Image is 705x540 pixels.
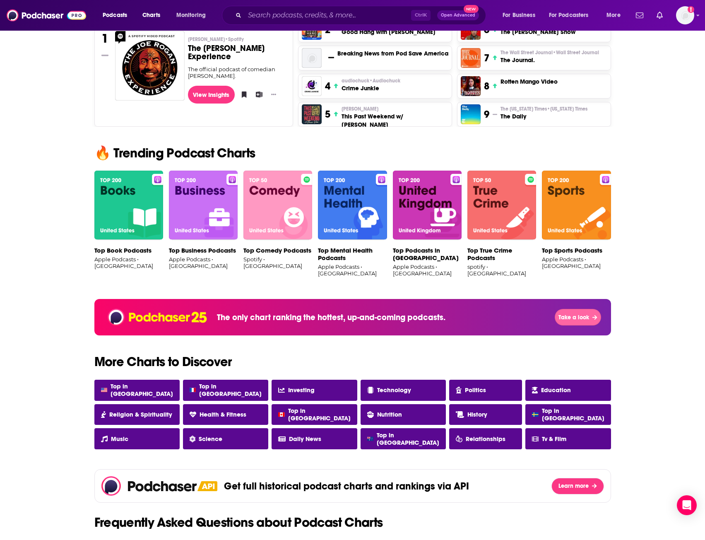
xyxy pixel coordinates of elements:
[361,404,446,425] a: Nutrition
[318,263,387,277] p: Apple Podcasts • [GEOGRAPHIC_DATA]
[318,171,387,279] a: banner-Top Mental Health PodcastsTop Mental Health PodcastsApple Podcasts • [GEOGRAPHIC_DATA]
[525,380,611,401] a: Education
[377,386,411,394] span: Technology
[97,9,138,22] button: open menu
[525,428,611,449] a: Tv & Film
[188,86,235,104] a: View Insights
[342,106,378,112] span: [PERSON_NAME]
[467,263,536,277] p: spotify • [GEOGRAPHIC_DATA]
[342,106,448,112] p: Theo Von
[94,247,163,254] p: Top Book Podcasts
[500,49,599,56] span: The Wall Street Journal
[467,247,536,262] p: Top True Crime Podcasts
[199,383,262,398] span: Top in [GEOGRAPHIC_DATA]
[243,171,312,279] a: banner-Top Comedy PodcastsTop Comedy PodcastsSpotify • [GEOGRAPHIC_DATA]
[500,77,558,86] a: Rotten Mango Video
[101,31,108,46] h3: 1
[245,9,411,22] input: Search podcasts, credits, & more...
[461,48,481,68] img: The Journal.
[377,432,439,446] span: Top in [GEOGRAPHIC_DATA]
[601,9,631,22] button: open menu
[272,380,357,401] a: Investing
[449,404,522,425] a: History
[542,435,566,443] span: Tv & Film
[200,411,246,418] span: Health & Fitness
[225,36,244,42] span: • Spotify
[500,49,599,64] a: The Wall Street Journal•Wall Street JournalThe Journal.
[500,106,587,112] span: The [US_STATE] Times
[230,6,494,25] div: Search podcasts, credits, & more...
[525,404,611,425] a: Top in [GEOGRAPHIC_DATA]
[188,36,286,43] p: Joe Rogan • Spotify
[464,5,479,13] span: New
[88,355,618,369] h2: More Charts to Discover
[302,48,322,68] img: Breaking News from Pod Save America
[183,380,268,401] a: Top in [GEOGRAPHIC_DATA]
[676,6,694,24] span: Logged in as mstotter
[217,312,445,323] p: The only chart ranking the hottest, up-and-coming podcasts.
[272,404,357,425] a: Top in [GEOGRAPHIC_DATA]
[558,314,589,321] span: Take a look
[243,256,312,269] p: Spotify • [GEOGRAPHIC_DATA]
[449,428,522,449] a: Relationships
[437,10,479,20] button: Open AdvancedNew
[199,435,222,443] span: Science
[302,104,322,124] img: This Past Weekend w/ Theo Von
[183,428,268,449] a: Science
[88,516,618,529] h2: Frequently Asked Questions about Podcast Charts
[94,404,180,425] a: Religion & Spirituality
[94,256,163,269] p: Apple Podcasts • [GEOGRAPHIC_DATA]
[461,104,481,124] img: The Daily
[467,171,536,279] a: banner-Top True Crime PodcastsTop True Crime Podcastsspotify • [GEOGRAPHIC_DATA]
[688,6,694,13] svg: Add a profile image
[342,28,436,36] h3: Good Hang with [PERSON_NAME]
[289,435,321,443] span: Daily News
[342,106,448,129] a: [PERSON_NAME]This Past Weekend w/ [PERSON_NAME]
[325,108,330,121] h3: 5
[176,10,206,21] span: Monitoring
[101,476,198,496] img: Podchaser - Follow, Share and Rate Podcasts
[555,309,601,325] a: Take a look
[500,28,575,36] h3: The [PERSON_NAME] Show
[197,481,217,491] img: Podchaser API banner
[500,112,587,121] h3: The Daily
[547,106,587,112] span: • [US_STATE] Times
[465,386,486,394] span: Politics
[302,76,322,96] a: Crime Junkie
[500,106,587,121] a: The [US_STATE] Times•[US_STATE] TimesThe Daily
[268,90,279,99] button: Show More Button
[342,112,448,129] h3: This Past Weekend w/ [PERSON_NAME]
[188,66,286,79] div: The official podcast of comedian [PERSON_NAME].
[606,10,621,21] span: More
[115,31,185,100] a: The Joe Rogan Experience
[243,171,312,240] img: banner-Top Comedy Podcasts
[169,171,238,240] img: banner-Top Business Podcasts
[369,78,400,84] span: • Audiochuck
[541,386,571,394] span: Education
[337,49,448,58] h3: Breaking News from Pod Save America
[342,77,400,92] a: audiochuck•AudiochuckCrime Junkie
[169,171,238,279] a: banner-Top Business PodcastsTop Business PodcastsApple Podcasts • [GEOGRAPHIC_DATA]
[677,495,697,515] div: Open Intercom Messenger
[542,171,611,279] a: banner-Top Sports PodcastsTop Sports PodcastsApple Podcasts • [GEOGRAPHIC_DATA]
[542,407,604,422] span: Top in [GEOGRAPHIC_DATA]
[94,380,180,401] a: Top in [GEOGRAPHIC_DATA]
[553,50,599,55] span: • Wall Street Journal
[503,10,535,21] span: For Business
[188,36,244,43] span: [PERSON_NAME]
[94,171,163,279] a: banner-Top Book PodcastsTop Book PodcastsApple Podcasts • [GEOGRAPHIC_DATA]
[88,147,618,160] h2: 🔥 Trending Podcast Charts
[461,76,481,96] img: Rotten Mango Video
[171,9,217,22] button: open menu
[500,56,599,64] h3: The Journal.
[243,247,312,254] p: Top Comedy Podcasts
[115,31,185,101] a: The Joe Rogan Experience
[253,88,261,101] button: Add to List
